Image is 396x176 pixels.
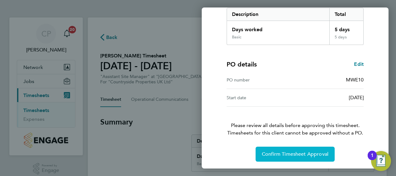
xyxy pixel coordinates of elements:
span: Timesheets for this client cannot be approved without a PO. [219,129,371,137]
div: 1 [371,155,374,164]
div: [DATE] [295,94,364,101]
a: Edit [354,61,364,68]
div: Description [227,8,329,21]
div: 5 days [329,21,364,35]
div: Basic [232,35,241,40]
span: MWE10 [346,77,364,83]
div: 5 days [329,35,364,45]
h4: PO details [227,60,257,69]
div: Start date [227,94,295,101]
div: Total [329,8,364,21]
span: Confirm Timesheet Approval [262,151,328,157]
div: PO number [227,76,295,84]
p: Please review all details before approving this timesheet. [219,107,371,137]
div: Days worked [227,21,329,35]
div: Summary of 22 - 28 Sep 2025 [227,8,364,45]
span: Edit [354,61,364,67]
button: Open Resource Center, 1 new notification [371,151,391,171]
button: Confirm Timesheet Approval [256,147,335,162]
